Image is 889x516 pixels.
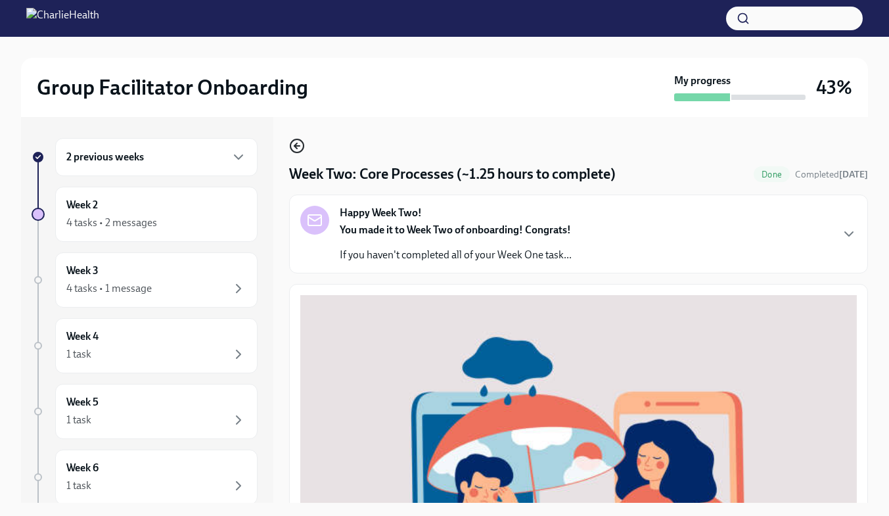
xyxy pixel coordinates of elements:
[66,281,152,296] div: 4 tasks • 1 message
[289,164,616,184] h4: Week Two: Core Processes (~1.25 hours to complete)
[32,450,258,505] a: Week 61 task
[754,170,790,179] span: Done
[32,252,258,308] a: Week 34 tasks • 1 message
[66,395,99,410] h6: Week 5
[66,216,157,230] div: 4 tasks • 2 messages
[340,206,422,220] strong: Happy Week Two!
[816,76,852,99] h3: 43%
[37,74,308,101] h2: Group Facilitator Onboarding
[66,329,99,344] h6: Week 4
[66,479,91,493] div: 1 task
[32,318,258,373] a: Week 41 task
[66,461,99,475] h6: Week 6
[340,248,572,262] p: If you haven't completed all of your Week One task...
[66,264,99,278] h6: Week 3
[66,413,91,427] div: 1 task
[32,187,258,242] a: Week 24 tasks • 2 messages
[32,384,258,439] a: Week 51 task
[674,74,731,88] strong: My progress
[795,168,868,181] span: October 9th, 2025 18:32
[795,169,868,180] span: Completed
[26,8,99,29] img: CharlieHealth
[66,150,144,164] h6: 2 previous weeks
[55,138,258,176] div: 2 previous weeks
[340,223,571,236] strong: You made it to Week Two of onboarding! Congrats!
[66,198,98,212] h6: Week 2
[66,347,91,362] div: 1 task
[839,169,868,180] strong: [DATE]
